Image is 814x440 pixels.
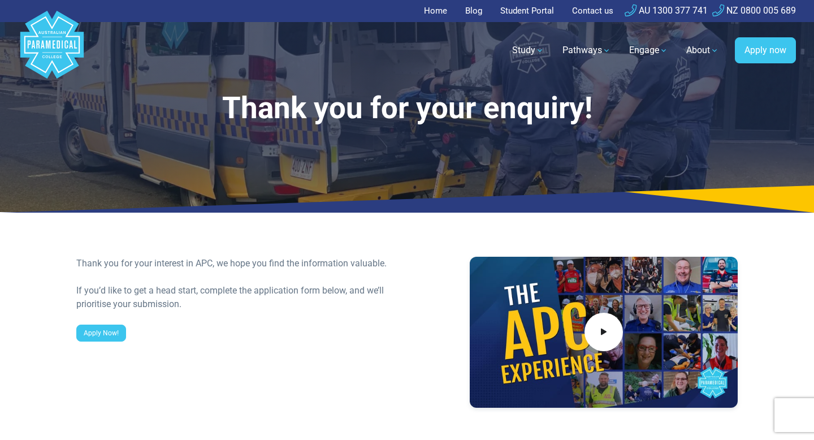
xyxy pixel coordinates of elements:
a: Engage [622,34,675,66]
a: Study [505,34,551,66]
a: Australian Paramedical College [18,22,86,79]
a: AU 1300 377 741 [625,5,708,16]
div: Thank you for your interest in APC, we hope you find the information valuable. [76,257,400,270]
a: NZ 0800 005 689 [712,5,796,16]
h1: Thank you for your enquiry! [76,90,738,126]
div: If you’d like to get a head start, complete the application form below, and we’ll prioritise your... [76,284,400,311]
a: Pathways [556,34,618,66]
a: Apply Now! [76,325,126,342]
a: Apply now [735,37,796,63]
a: About [679,34,726,66]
